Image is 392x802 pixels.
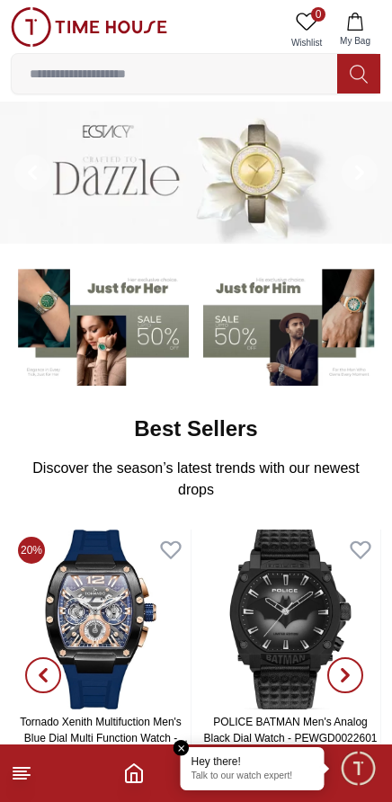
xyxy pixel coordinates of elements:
button: My Bag [329,7,381,53]
p: Talk to our watch expert! [192,771,314,783]
img: ... [11,7,167,47]
p: Discover the season’s latest trends with our newest drops [25,458,367,501]
span: My Bag [333,34,378,48]
div: Hey there! [192,754,314,769]
em: Close tooltip [174,740,190,756]
img: Tornado Xenith Multifuction Men's Blue Dial Multi Function Watch - T23105-BSNNK [11,530,191,709]
h2: Best Sellers [134,414,257,443]
img: POLICE BATMAN Men's Analog Black Dial Watch - PEWGD0022601 [200,530,380,709]
span: Wishlist [284,36,329,49]
a: 0Wishlist [284,7,329,53]
img: Women's Watches Banner [11,262,189,386]
span: 0 [311,7,325,22]
a: Tornado Xenith Multifuction Men's Blue Dial Multi Function Watch - T23105-BSNNK [20,716,188,761]
div: Chat Widget [339,749,379,789]
img: Men's Watches Banner [203,262,381,386]
a: Home [123,762,145,784]
a: POLICE BATMAN Men's Analog Black Dial Watch - PEWGD0022601 [204,716,378,744]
